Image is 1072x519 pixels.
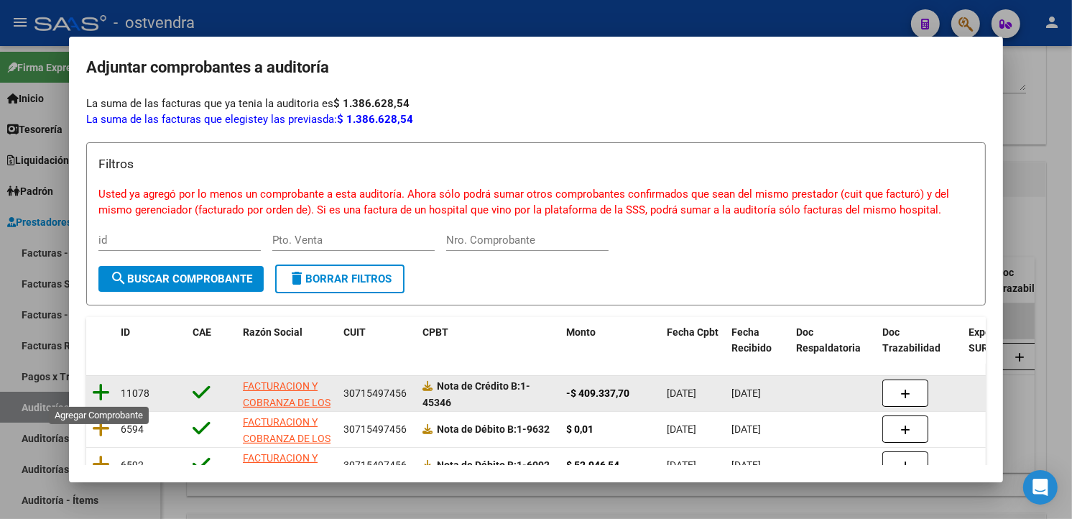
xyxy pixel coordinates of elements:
span: 11078 [121,387,149,399]
datatable-header-cell: CPBT [417,317,560,364]
span: 30715497456 [343,387,407,399]
div: La suma de las facturas que ya tenia la auditoria es [86,96,986,112]
span: CAE [193,326,211,338]
datatable-header-cell: Doc Trazabilidad [877,317,963,364]
span: 6592 [121,459,144,471]
span: La suma de las facturas que elegiste da: [86,113,413,126]
strong: $ 1.386.628,54 [333,97,410,110]
span: CPBT [422,326,448,338]
datatable-header-cell: Doc Respaldatoria [790,317,877,364]
span: 6594 [121,423,144,435]
strong: $ 52.946,54 [566,459,619,471]
span: FACTURACION Y COBRANZA DE LOS EFECTORES PUBLICOS S.E. [243,452,331,513]
strong: 1-6092 [437,459,550,471]
span: [DATE] [667,423,696,435]
span: y las previas [263,113,323,126]
span: Fecha Recibido [731,326,772,354]
datatable-header-cell: CUIT [338,317,417,364]
span: 30715497456 [343,423,407,435]
span: Expediente SUR Asociado [969,326,1032,354]
strong: $ 1.386.628,54 [337,113,413,126]
mat-icon: delete [288,270,305,287]
span: ID [121,326,130,338]
div: Open Intercom Messenger [1023,470,1058,505]
span: Razón Social [243,326,302,338]
span: Fecha Cpbt [667,326,718,338]
strong: 1-9632 [437,423,550,435]
span: Nota de Crédito B: [437,380,520,392]
strong: -$ 409.337,70 [566,387,629,399]
datatable-header-cell: Monto [560,317,661,364]
h3: Filtros [98,155,974,173]
span: Monto [566,326,596,338]
strong: $ 0,01 [566,423,593,435]
span: Doc Respaldatoria [796,326,861,354]
datatable-header-cell: Fecha Cpbt [661,317,726,364]
button: Borrar Filtros [275,265,405,293]
span: FACTURACION Y COBRANZA DE LOS EFECTORES PUBLICOS S.E. [243,416,331,477]
button: Buscar Comprobante [98,266,264,292]
span: Nota de Débito B: [437,459,517,471]
span: Nota de Débito B: [437,423,517,435]
datatable-header-cell: Razón Social [237,317,338,364]
span: CUIT [343,326,366,338]
span: FACTURACION Y COBRANZA DE LOS EFECTORES PUBLICOS S.E. [243,380,331,441]
span: Doc Trazabilidad [882,326,941,354]
datatable-header-cell: Fecha Recibido [726,317,790,364]
span: [DATE] [731,459,761,471]
h2: Adjuntar comprobantes a auditoría [86,54,986,81]
span: [DATE] [731,423,761,435]
span: [DATE] [667,387,696,399]
span: Buscar Comprobante [110,272,252,285]
span: [DATE] [667,459,696,471]
datatable-header-cell: Expediente SUR Asociado [963,317,1042,364]
strong: 1-45346 [422,380,530,408]
datatable-header-cell: CAE [187,317,237,364]
span: [DATE] [731,387,761,399]
span: Borrar Filtros [288,272,392,285]
span: 30715497456 [343,459,407,471]
datatable-header-cell: ID [115,317,187,364]
mat-icon: search [110,270,127,287]
p: Usted ya agregó por lo menos un comprobante a esta auditoría. Ahora sólo podrá sumar otros compro... [98,186,974,219]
